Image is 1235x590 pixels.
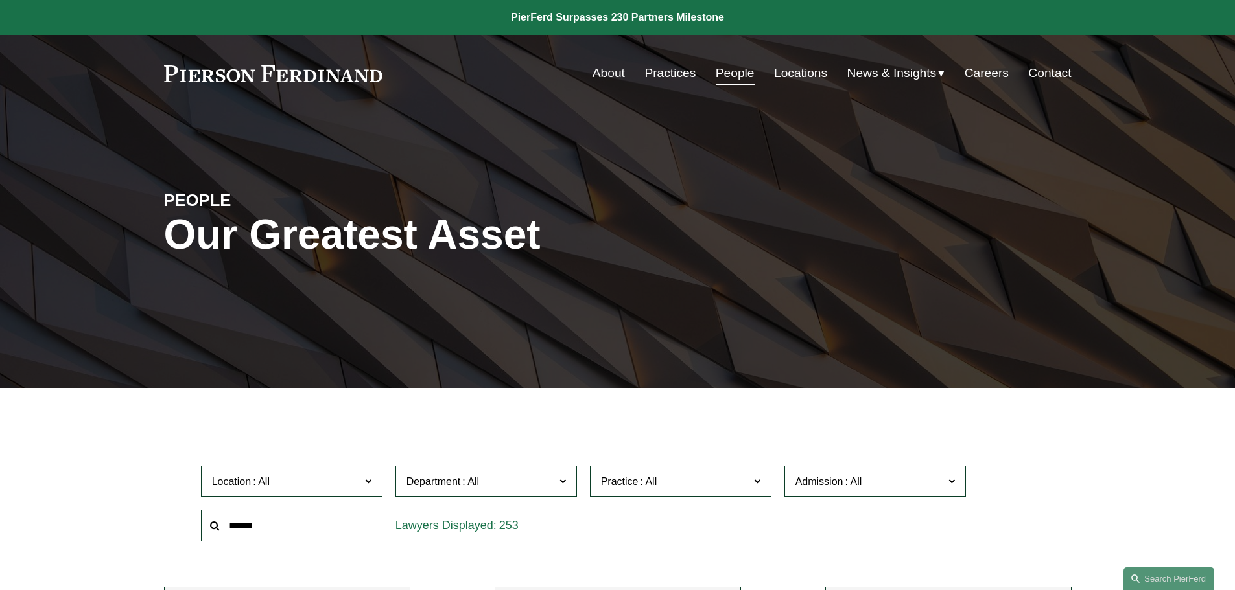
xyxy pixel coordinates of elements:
h4: PEOPLE [164,190,391,210]
a: Search this site [1123,567,1214,590]
span: News & Insights [847,62,937,85]
span: Admission [795,476,843,487]
span: Practice [601,476,639,487]
a: Contact [1028,61,1071,85]
span: Department [406,476,461,487]
a: People [716,61,755,85]
a: Careers [965,61,1009,85]
a: Practices [644,61,696,85]
span: 253 [499,519,519,532]
h1: Our Greatest Asset [164,211,769,258]
a: About [593,61,625,85]
a: Locations [774,61,827,85]
span: Location [212,476,252,487]
a: folder dropdown [847,61,945,85]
